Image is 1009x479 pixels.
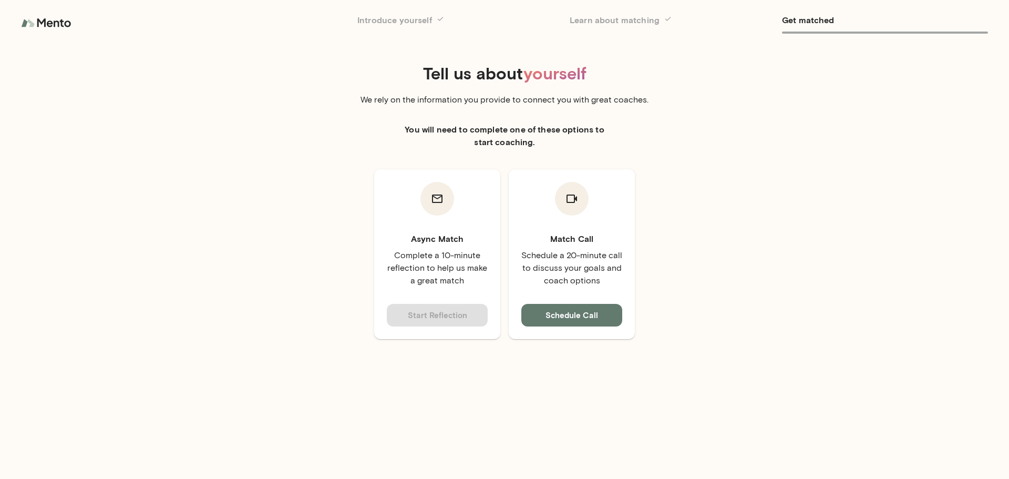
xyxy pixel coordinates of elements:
h6: You will need to complete one of these options to start coaching. [399,123,610,148]
h6: Learn about matching [570,13,776,27]
button: Schedule Call [521,304,622,326]
p: We rely on the information you provide to connect you with great coaches. [357,94,652,106]
h4: Tell us about [109,63,900,83]
p: Complete a 10-minute reflection to help us make a great match [387,249,488,287]
h6: Match Call [521,232,622,245]
h6: Async Match [387,232,488,245]
h6: Get matched [782,13,988,27]
img: logo [21,13,74,34]
span: yourself [523,63,586,83]
h6: Introduce yourself [357,13,563,27]
p: Schedule a 20-minute call to discuss your goals and coach options [521,249,622,287]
